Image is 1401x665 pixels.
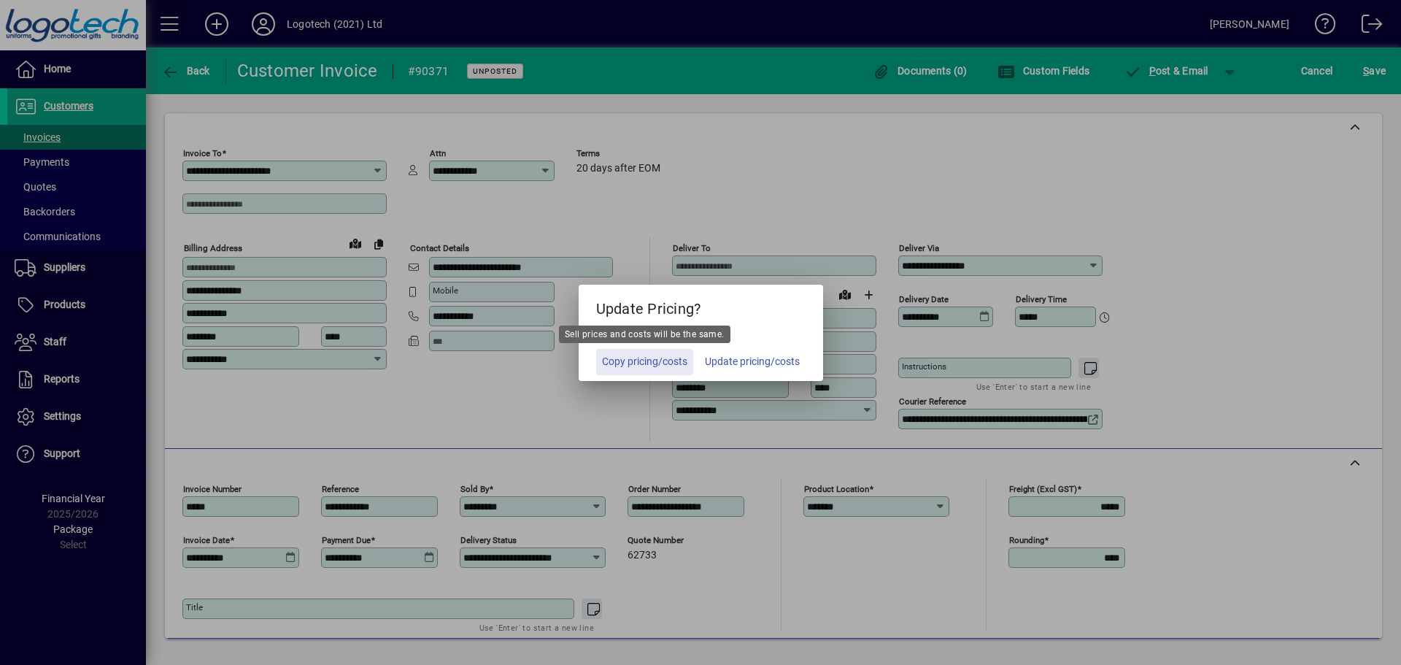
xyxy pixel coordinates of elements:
span: Copy pricing/costs [602,354,687,369]
span: Update pricing/costs [705,354,800,369]
button: Update pricing/costs [699,349,806,375]
div: Sell prices and costs will be the same. [559,326,730,343]
h5: Update Pricing? [579,285,823,327]
button: Copy pricing/costs [596,349,693,375]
